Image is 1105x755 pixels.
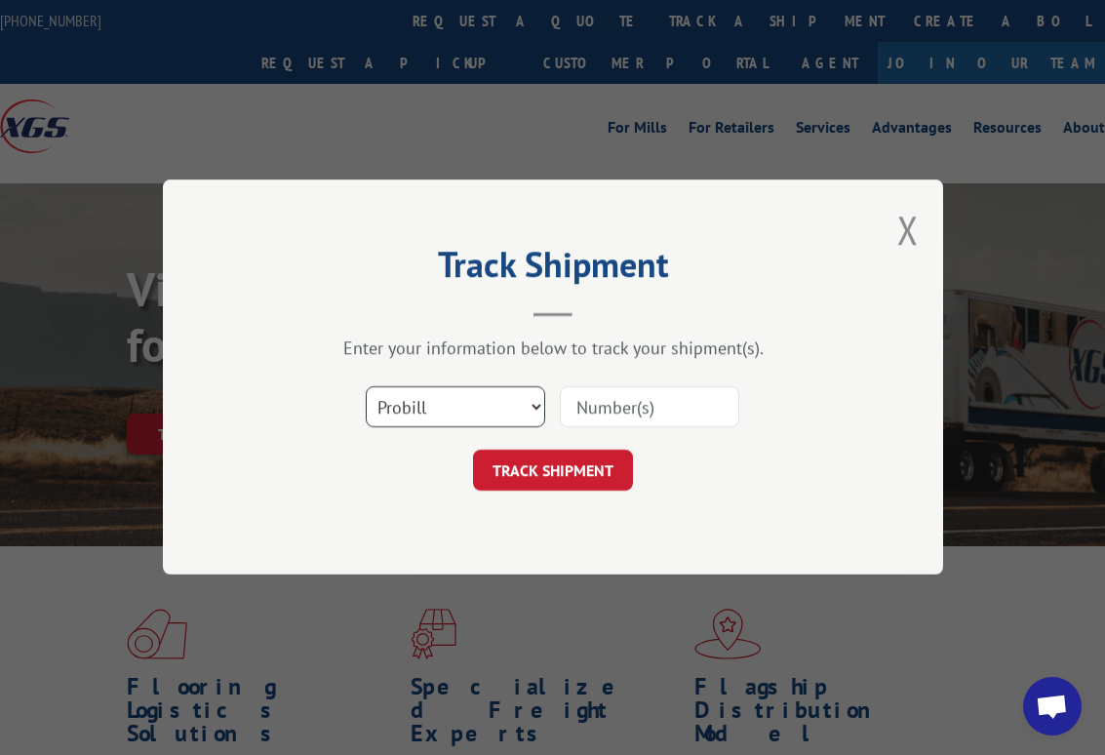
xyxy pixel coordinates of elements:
a: Open chat [1023,677,1082,735]
input: Number(s) [560,387,739,428]
button: TRACK SHIPMENT [473,451,633,492]
div: Enter your information below to track your shipment(s). [260,338,846,360]
h2: Track Shipment [260,251,846,288]
button: Close modal [897,204,919,256]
